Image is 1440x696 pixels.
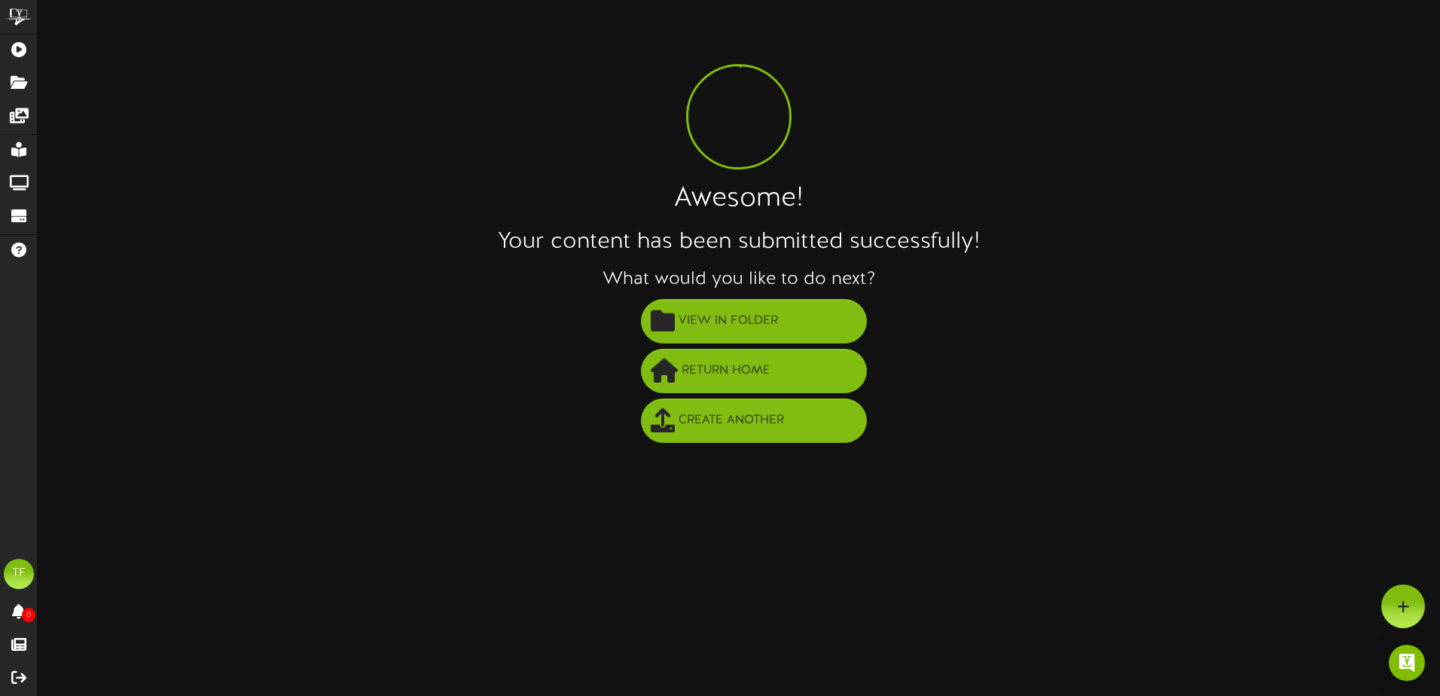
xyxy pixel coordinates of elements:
[38,270,1440,289] h3: What would you like to do next?
[4,559,34,589] div: TF
[641,349,867,393] button: Return Home
[22,608,35,622] span: 0
[641,299,867,343] button: View in Folder
[38,230,1440,255] h2: Your content has been submitted successfully!
[675,309,782,334] span: View in Folder
[1389,645,1425,681] div: Open Intercom Messenger
[38,185,1440,215] h1: Awesome!
[678,359,774,383] span: Return Home
[641,398,867,443] button: Create Another
[675,408,788,433] span: Create Another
